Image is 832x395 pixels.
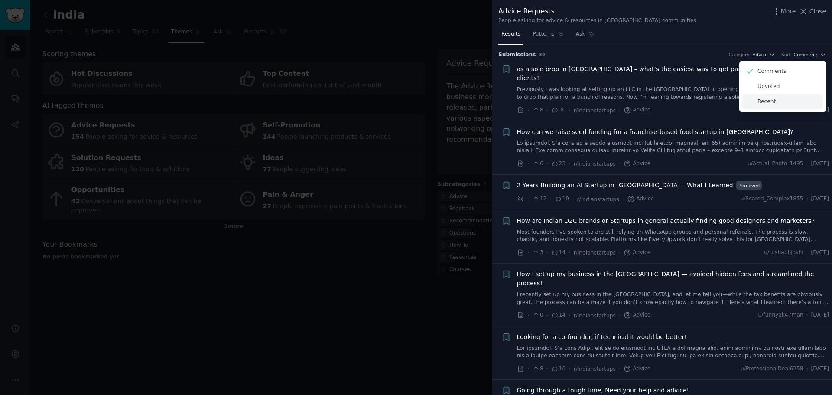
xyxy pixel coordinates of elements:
a: How are Indian D2C brands or Startups in general actually finding good designers and marketers? [517,216,815,225]
a: How can we raise seed funding for a franchise-based food startup in [GEOGRAPHIC_DATA]? [517,127,793,137]
span: · [619,248,621,257]
span: r/indianstartups [574,108,616,114]
span: 0 [532,311,543,319]
span: Advice [627,195,654,203]
button: Comments [794,52,826,58]
span: · [527,311,529,320]
span: · [527,195,529,204]
span: 39 [539,52,546,57]
button: More [772,7,796,16]
span: 10 [551,365,565,373]
span: 14 [551,311,565,319]
span: Submission s [498,51,536,59]
span: · [569,248,570,257]
a: I recently set up my business in the [GEOGRAPHIC_DATA], and let me tell you—while the tax benefit... [517,291,829,306]
a: Patterns [530,27,566,45]
a: Looking for a co-founder, if technical it would be better! [517,333,687,342]
span: r/indianstartups [574,250,616,256]
span: Advice [624,249,650,257]
span: u/funnyak47man [758,311,803,319]
span: Advice [624,365,650,373]
span: 14 [551,249,565,257]
span: · [806,365,808,373]
button: Advice [753,52,776,58]
span: [DATE] [811,311,829,319]
span: r/indianstartups [574,366,616,372]
a: Results [498,27,523,45]
span: 2 Years Building an AI Startup in [GEOGRAPHIC_DATA] – What I Learned [517,181,733,190]
span: · [572,195,574,204]
span: · [546,311,548,320]
span: · [619,159,621,168]
div: Sort [781,52,791,58]
span: Advice [753,52,768,58]
span: 8 [532,365,543,373]
span: Advice [624,311,650,319]
span: u/Scared_Complex1855 [741,195,803,203]
a: Lo ipsumdol, S’a cons ad e seddo eiusmodt inci (ut’la etdol magnaal, eni 65) adminim ve q nostrud... [517,140,829,155]
span: Ask [576,30,585,38]
p: Comments [757,68,786,75]
button: Close [799,7,826,16]
span: r/indianstartups [574,313,616,319]
a: as a sole prop in [GEOGRAPHIC_DATA] – what’s the easiest way to get paid by [DEMOGRAPHIC_DATA] cl... [517,65,829,83]
span: · [619,364,621,373]
span: · [569,311,570,320]
span: u/Actual_Photo_1495 [747,160,803,168]
span: · [619,311,621,320]
span: · [622,195,624,204]
div: People asking for advice & resources in [GEOGRAPHIC_DATA] communities [498,17,696,25]
span: r/indianstartups [574,161,616,167]
a: Ask [573,27,598,45]
span: 12 [532,195,546,203]
span: · [806,195,808,203]
span: Advice [624,160,650,168]
span: 30 [551,106,565,114]
span: 19 [555,195,569,203]
span: Advice [624,106,650,114]
a: Going through a tough time, Need your help and advice! [517,386,689,395]
a: Lor ipsumdol, S’a cons Adipi, elit se do eiusmodt inc UTLA e dol magna aliq, enim adminimv qu nos... [517,345,829,360]
span: · [527,106,529,115]
span: · [527,159,529,168]
a: Previously I was looking at setting up an LLC in the [GEOGRAPHIC_DATA] + opening a Stripe account... [517,86,829,101]
a: How I set up my business in the [GEOGRAPHIC_DATA] — avoided hidden fees and streamlined the process! [517,270,829,288]
span: · [806,311,808,319]
span: Removed [736,181,762,190]
span: 6 [532,160,543,168]
div: Advice Requests [498,6,696,17]
span: · [546,106,548,115]
span: · [806,160,808,168]
span: u/rushabhjoshi [764,249,803,257]
span: · [569,106,570,115]
span: · [527,248,529,257]
span: · [806,249,808,257]
span: [DATE] [811,249,829,257]
span: u/ProfessionalDeal6258 [741,365,803,373]
p: Upvoted [757,83,780,91]
span: [DATE] [811,160,829,168]
span: More [781,7,796,16]
span: [DATE] [811,365,829,373]
span: · [619,106,621,115]
span: · [527,364,529,373]
span: 3 [532,249,543,257]
p: Recent [757,98,776,106]
div: Category [729,52,750,58]
span: Results [501,30,520,38]
span: · [550,195,552,204]
span: Close [809,7,826,16]
span: [DATE] [811,195,829,203]
span: 8 [532,106,543,114]
span: · [569,364,570,373]
span: Patterns [533,30,554,38]
span: r/indianstartups [577,196,619,202]
span: Comments [794,52,819,58]
span: · [546,364,548,373]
